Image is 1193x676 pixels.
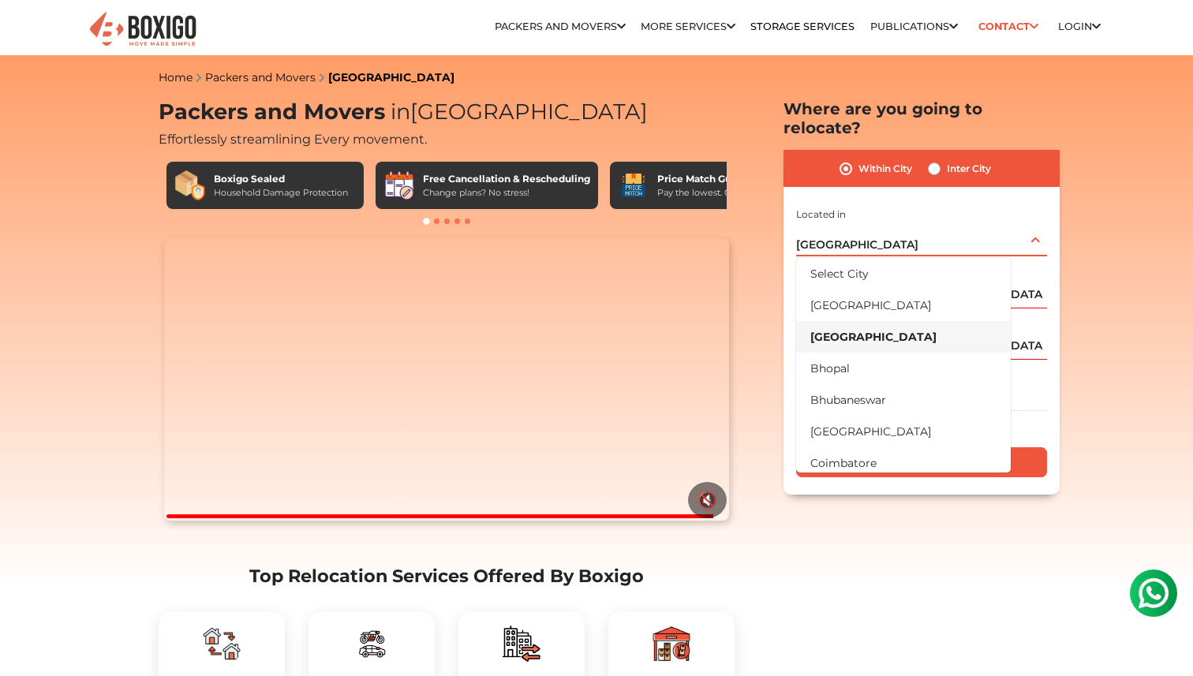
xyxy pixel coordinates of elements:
div: Free Cancellation & Rescheduling [423,172,590,186]
img: boxigo_packers_and_movers_plan [653,625,690,663]
li: Bhubaneswar [796,384,1011,416]
h2: Where are you going to relocate? [783,99,1060,137]
a: Home [159,70,193,84]
a: Storage Services [750,21,855,32]
span: in [391,99,410,125]
a: More services [641,21,735,32]
a: Publications [870,21,958,32]
img: boxigo_packers_and_movers_plan [503,625,540,663]
video: Your browser does not support the video tag. [164,238,728,521]
a: [GEOGRAPHIC_DATA] [328,70,454,84]
li: [GEOGRAPHIC_DATA] [796,321,1011,353]
img: whatsapp-icon.svg [16,16,47,47]
div: Change plans? No stress! [423,186,590,200]
button: 🔇 [688,482,727,518]
a: Contact [973,14,1043,39]
li: Select City [796,258,1011,289]
div: Household Damage Protection [214,186,348,200]
li: [GEOGRAPHIC_DATA] [796,416,1011,447]
img: Price Match Guarantee [618,170,649,201]
div: Boxigo Sealed [214,172,348,186]
span: [GEOGRAPHIC_DATA] [385,99,648,125]
li: Bhopal [796,353,1011,384]
img: boxigo_packers_and_movers_plan [353,625,391,663]
a: Packers and Movers [495,21,626,32]
label: Inter City [947,159,991,178]
div: Pay the lowest. Guaranteed! [657,186,777,200]
label: Located in [796,207,846,222]
h2: Top Relocation Services Offered By Boxigo [159,566,735,587]
img: boxigo_packers_and_movers_plan [203,625,241,663]
img: Boxigo Sealed [174,170,206,201]
span: Effortlessly streamlining Every movement. [159,132,427,147]
a: Packers and Movers [205,70,316,84]
span: [GEOGRAPHIC_DATA] [796,237,918,252]
h1: Packers and Movers [159,99,735,125]
label: Within City [858,159,912,178]
li: [GEOGRAPHIC_DATA] [796,289,1011,321]
a: Login [1058,21,1101,32]
div: Price Match Guarantee [657,172,777,186]
img: Free Cancellation & Rescheduling [383,170,415,201]
li: Coimbatore [796,447,1011,479]
img: Boxigo [88,10,198,49]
